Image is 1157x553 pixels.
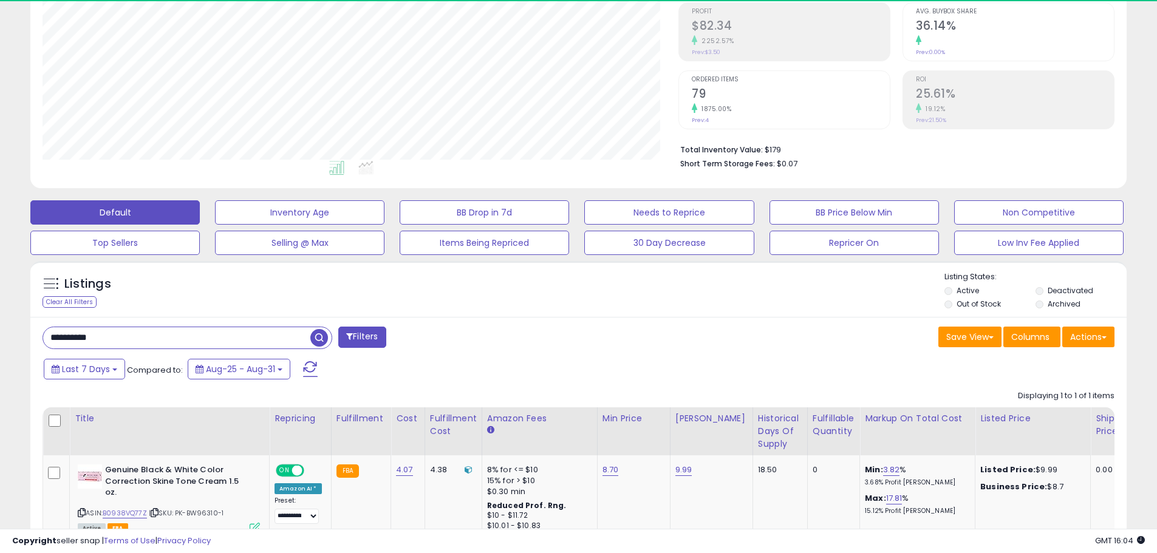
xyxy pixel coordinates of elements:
span: OFF [302,466,322,476]
button: Top Sellers [30,231,200,255]
a: 8.70 [602,464,619,476]
div: Fulfillment [336,412,386,425]
div: Cost [396,412,420,425]
span: Aug-25 - Aug-31 [206,363,275,375]
small: 2252.57% [697,36,734,46]
button: BB Drop in 7d [400,200,569,225]
span: 2025-09-8 16:04 GMT [1095,535,1145,546]
div: 4.38 [430,464,473,475]
a: 17.81 [886,492,903,504]
button: Non Competitive [954,200,1124,225]
button: Columns [1003,327,1060,347]
small: Prev: 21.50% [916,117,946,124]
p: 15.12% Profit [PERSON_NAME] [865,507,966,515]
div: $10 - $11.72 [487,511,588,521]
div: [PERSON_NAME] [675,412,748,425]
span: Compared to: [127,364,183,376]
div: Amazon AI * [275,483,322,494]
div: Fulfillable Quantity [813,412,855,438]
div: 8% for <= $10 [487,464,588,475]
div: % [865,493,966,515]
button: Inventory Age [215,200,384,225]
h2: 79 [692,87,890,103]
a: B0938VQ77Z [103,508,147,518]
b: Listed Price: [980,464,1036,475]
span: Last 7 Days [62,363,110,375]
button: Items Being Repriced [400,231,569,255]
span: Profit [692,8,890,15]
button: Filters [338,327,386,348]
div: Min Price [602,412,665,425]
div: 15% for > $10 [487,475,588,486]
span: Ordered Items [692,76,890,83]
button: 30 Day Decrease [584,231,754,255]
span: ON [277,466,292,476]
div: Repricing [275,412,326,425]
b: Min: [865,464,883,475]
div: seller snap | | [12,535,211,547]
div: 0.00 [1096,464,1116,475]
div: Amazon Fees [487,412,592,425]
button: Last 7 Days [44,359,125,379]
button: Needs to Reprice [584,200,754,225]
a: Privacy Policy [157,535,211,546]
div: % [865,464,966,487]
label: Active [957,285,979,296]
small: 19.12% [921,104,945,114]
b: Genuine Black & White Color Correction Skine Tone Cream 1.5 oz. [105,464,253,501]
p: Listing States: [944,271,1127,283]
a: 4.07 [396,464,413,476]
div: 0 [813,464,850,475]
b: Total Inventory Value: [680,144,763,155]
h5: Listings [64,276,111,293]
h2: $82.34 [692,19,890,35]
span: ROI [916,76,1114,83]
div: $0.30 min [487,486,588,497]
span: $0.07 [777,158,797,169]
li: $179 [680,141,1105,156]
button: Actions [1062,327,1114,347]
a: 3.82 [883,464,900,476]
button: Repricer On [770,231,939,255]
div: Clear All Filters [43,296,97,308]
span: Avg. Buybox Share [916,8,1114,15]
span: | SKU: PK-BW96310-1 [149,508,224,518]
button: Selling @ Max [215,231,384,255]
a: Terms of Use [104,535,155,546]
img: 41cOkT1Ck6S._SL40_.jpg [78,464,102,489]
div: 18.50 [758,464,798,475]
small: Prev: 4 [692,117,709,124]
b: Reduced Prof. Rng. [487,500,567,511]
h2: 36.14% [916,19,1114,35]
div: Title [75,412,264,425]
div: Markup on Total Cost [865,412,970,425]
small: 1875.00% [697,104,731,114]
b: Business Price: [980,481,1047,492]
button: BB Price Below Min [770,200,939,225]
th: The percentage added to the cost of goods (COGS) that forms the calculator for Min & Max prices. [860,407,975,455]
b: Max: [865,492,886,504]
div: $8.7 [980,481,1081,492]
button: Save View [938,327,1002,347]
strong: Copyright [12,535,56,546]
small: Amazon Fees. [487,425,494,436]
b: Short Term Storage Fees: [680,158,775,169]
a: 9.99 [675,464,692,476]
button: Low Inv Fee Applied [954,231,1124,255]
small: Prev: $3.50 [692,49,720,56]
small: FBA [336,464,359,478]
div: Historical Days Of Supply [758,412,802,450]
label: Deactivated [1048,285,1093,296]
div: Listed Price [980,412,1085,425]
div: Fulfillment Cost [430,412,477,438]
div: Ship Price [1096,412,1120,438]
div: Preset: [275,497,322,524]
button: Default [30,200,200,225]
h2: 25.61% [916,87,1114,103]
p: 3.68% Profit [PERSON_NAME] [865,478,966,487]
div: $9.99 [980,464,1081,475]
label: Out of Stock [957,299,1001,309]
span: Columns [1011,331,1049,343]
div: Displaying 1 to 1 of 1 items [1018,390,1114,402]
button: Aug-25 - Aug-31 [188,359,290,379]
